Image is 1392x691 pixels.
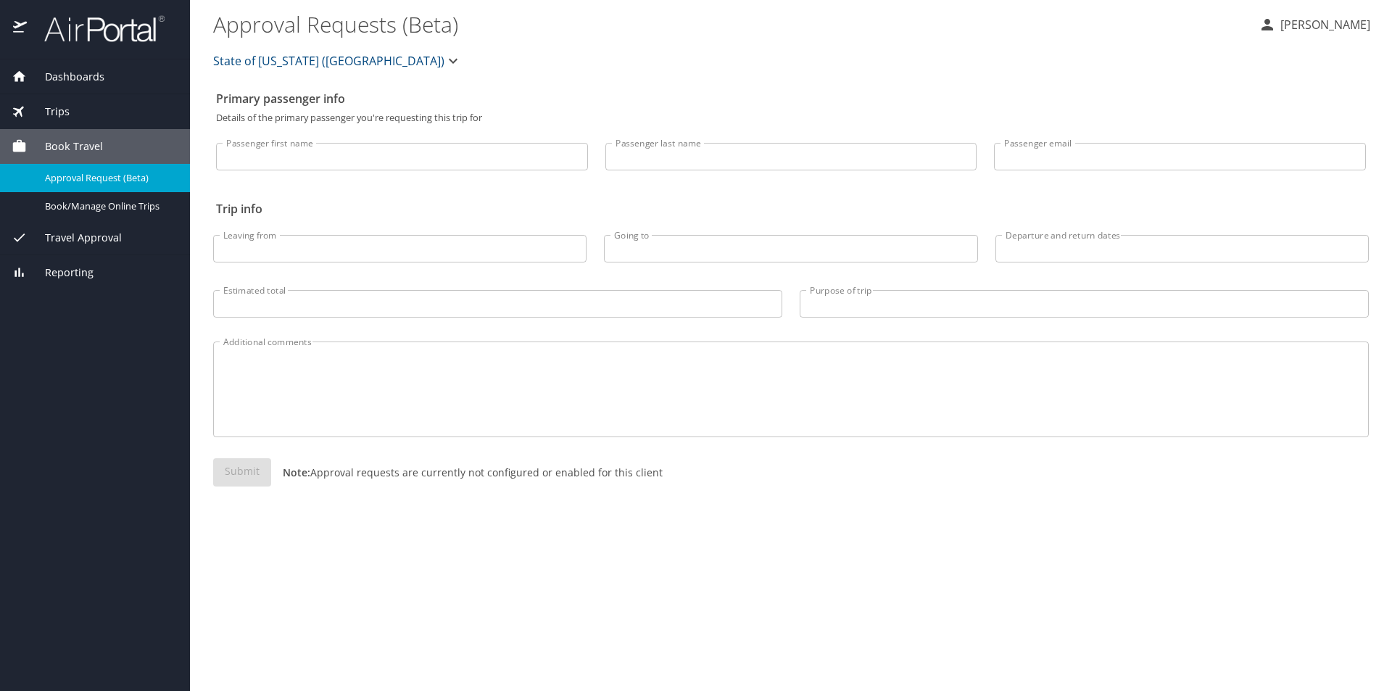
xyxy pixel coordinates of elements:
[45,171,173,185] span: Approval Request (Beta)
[1276,16,1370,33] p: [PERSON_NAME]
[27,104,70,120] span: Trips
[271,465,663,480] p: Approval requests are currently not configured or enabled for this client
[27,230,122,246] span: Travel Approval
[13,15,28,43] img: icon-airportal.png
[45,199,173,213] span: Book/Manage Online Trips
[213,1,1247,46] h1: Approval Requests (Beta)
[207,46,468,75] button: State of [US_STATE] ([GEOGRAPHIC_DATA])
[216,113,1366,123] p: Details of the primary passenger you're requesting this trip for
[1253,12,1376,38] button: [PERSON_NAME]
[216,197,1366,220] h2: Trip info
[27,138,103,154] span: Book Travel
[213,51,444,71] span: State of [US_STATE] ([GEOGRAPHIC_DATA])
[28,15,165,43] img: airportal-logo.png
[27,69,104,85] span: Dashboards
[27,265,94,281] span: Reporting
[283,466,310,479] strong: Note:
[216,87,1366,110] h2: Primary passenger info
